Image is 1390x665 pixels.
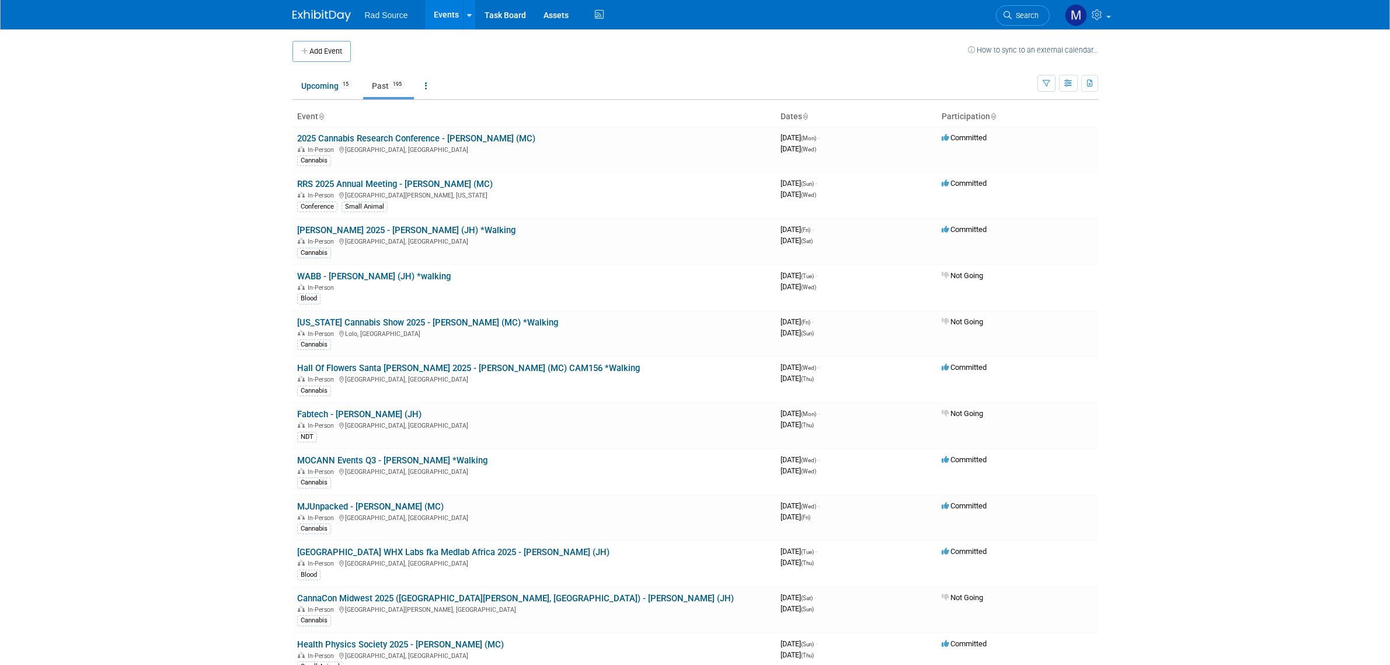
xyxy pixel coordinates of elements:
[297,477,331,488] div: Cannabis
[297,524,331,534] div: Cannabis
[297,420,771,430] div: [GEOGRAPHIC_DATA], [GEOGRAPHIC_DATA]
[298,514,305,520] img: In-Person Event
[818,455,820,464] span: -
[816,179,817,188] span: -
[812,317,814,326] span: -
[297,236,771,245] div: [GEOGRAPHIC_DATA], [GEOGRAPHIC_DATA]
[942,409,983,418] span: Not Going
[996,5,1050,26] a: Search
[942,501,987,510] span: Committed
[801,181,814,187] span: (Sun)
[297,144,771,154] div: [GEOGRAPHIC_DATA], [GEOGRAPHIC_DATA]
[308,652,337,660] span: In-Person
[297,374,771,383] div: [GEOGRAPHIC_DATA], [GEOGRAPHIC_DATA]
[942,133,987,142] span: Committed
[297,202,337,212] div: Conference
[781,225,814,234] span: [DATE]
[297,432,317,442] div: NDT
[801,549,814,555] span: (Tue)
[297,248,331,258] div: Cannabis
[297,455,487,466] a: MOCANN Events Q3 - [PERSON_NAME] *Walking
[363,75,414,97] a: Past195
[297,409,421,420] a: Fabtech - [PERSON_NAME] (JH)
[297,547,609,557] a: [GEOGRAPHIC_DATA] WHX Labs fka Medlab Africa 2025 - [PERSON_NAME] (JH)
[801,227,810,233] span: (Fri)
[801,595,813,601] span: (Sat)
[298,422,305,428] img: In-Person Event
[308,468,337,476] span: In-Person
[942,317,983,326] span: Not Going
[781,558,814,567] span: [DATE]
[1065,4,1087,26] img: Melissa Conboy
[292,41,351,62] button: Add Event
[801,422,814,428] span: (Thu)
[781,363,820,372] span: [DATE]
[298,192,305,198] img: In-Person Event
[801,273,814,279] span: (Tue)
[781,466,816,475] span: [DATE]
[942,547,987,556] span: Committed
[365,11,408,20] span: Rad Source
[801,284,816,290] span: (Wed)
[801,514,810,521] span: (Fri)
[801,376,814,382] span: (Thu)
[801,652,814,659] span: (Thu)
[308,238,337,245] span: In-Person
[292,107,776,127] th: Event
[298,238,305,244] img: In-Person Event
[942,363,987,372] span: Committed
[781,144,816,153] span: [DATE]
[801,238,813,244] span: (Sat)
[801,319,810,325] span: (Fri)
[308,606,337,614] span: In-Person
[297,363,640,373] a: Hall Of Flowers Santa [PERSON_NAME] 2025 - [PERSON_NAME] (MC) CAM156 *Walking
[298,376,305,382] img: In-Person Event
[298,146,305,152] img: In-Person Event
[816,639,817,648] span: -
[1012,11,1039,20] span: Search
[308,376,337,383] span: In-Person
[318,112,324,121] a: Sort by Event Name
[802,112,808,121] a: Sort by Start Date
[308,192,337,199] span: In-Person
[801,146,816,153] span: (Wed)
[942,271,983,280] span: Not Going
[308,514,337,522] span: In-Person
[297,317,558,328] a: [US_STATE] Cannabis Show 2025 - [PERSON_NAME] (MC) *Walking
[781,133,820,142] span: [DATE]
[389,80,405,89] span: 195
[937,107,1098,127] th: Participation
[297,466,771,476] div: [GEOGRAPHIC_DATA], [GEOGRAPHIC_DATA]
[781,409,820,418] span: [DATE]
[942,179,987,188] span: Committed
[942,225,987,234] span: Committed
[297,179,493,189] a: RRS 2025 Annual Meeting - [PERSON_NAME] (MC)
[297,271,451,282] a: WABB - [PERSON_NAME] (JH) *walking
[781,328,814,337] span: [DATE]
[801,560,814,566] span: (Thu)
[781,282,816,291] span: [DATE]
[297,225,515,235] a: [PERSON_NAME] 2025 - [PERSON_NAME] (JH) *Walking
[297,615,331,626] div: Cannabis
[818,133,820,142] span: -
[801,192,816,198] span: (Wed)
[297,501,444,512] a: MJUnpacked - [PERSON_NAME] (MC)
[297,558,771,567] div: [GEOGRAPHIC_DATA], [GEOGRAPHIC_DATA]
[942,455,987,464] span: Committed
[297,650,771,660] div: [GEOGRAPHIC_DATA], [GEOGRAPHIC_DATA]
[297,570,320,580] div: Blood
[298,284,305,290] img: In-Person Event
[990,112,996,121] a: Sort by Participation Type
[818,501,820,510] span: -
[942,639,987,648] span: Committed
[814,593,816,602] span: -
[801,457,816,463] span: (Wed)
[968,46,1098,54] a: How to sync to an external calendar...
[297,328,771,338] div: Lolo, [GEOGRAPHIC_DATA]
[801,468,816,474] span: (Wed)
[308,284,337,292] span: In-Person
[812,225,814,234] span: -
[781,271,817,280] span: [DATE]
[781,604,814,613] span: [DATE]
[297,386,331,396] div: Cannabis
